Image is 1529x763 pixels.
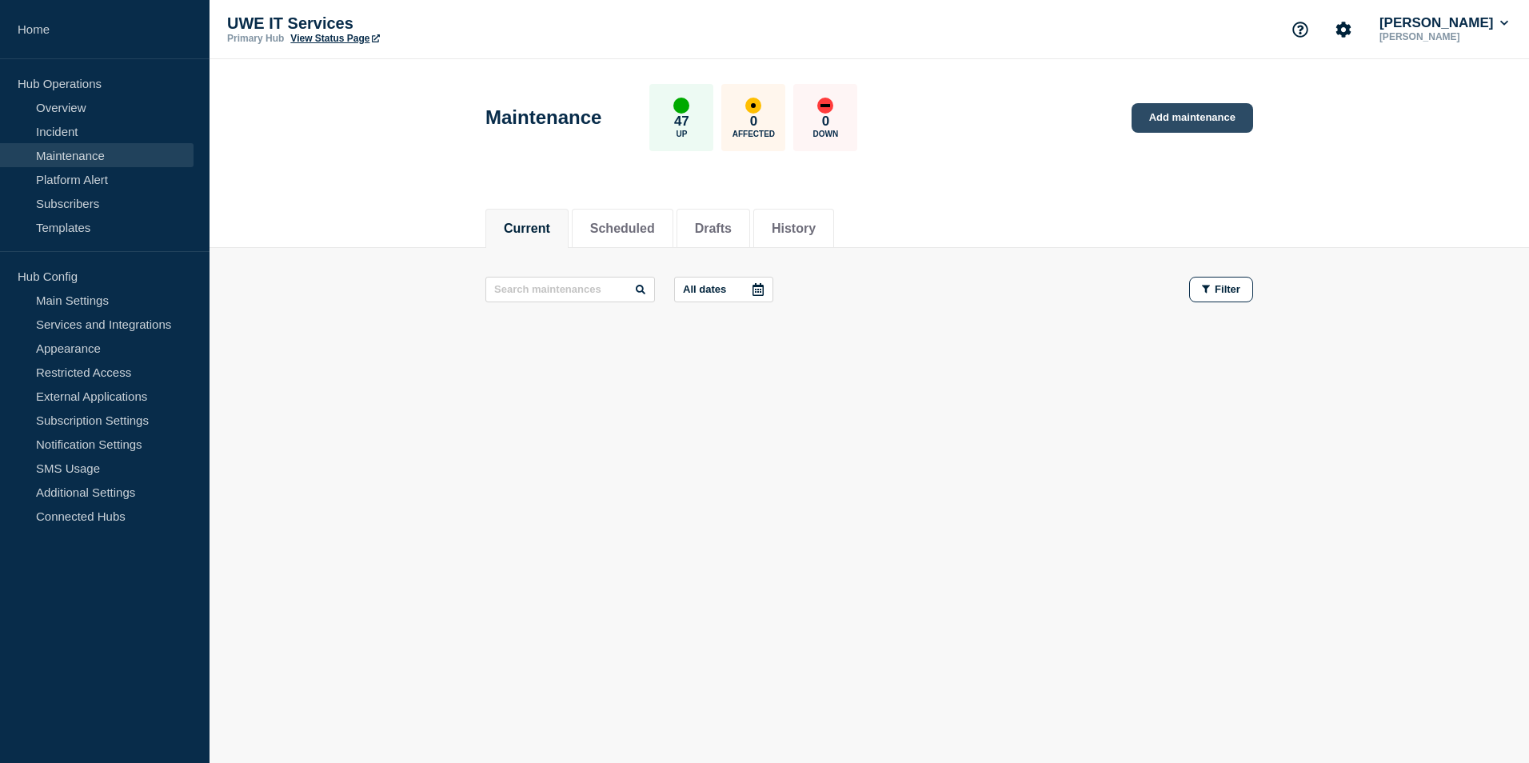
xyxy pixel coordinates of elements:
[1132,103,1253,133] a: Add maintenance
[673,98,689,114] div: up
[676,130,687,138] p: Up
[813,130,839,138] p: Down
[485,106,601,129] h1: Maintenance
[590,222,655,236] button: Scheduled
[674,114,689,130] p: 47
[750,114,757,130] p: 0
[745,98,761,114] div: affected
[1327,13,1360,46] button: Account settings
[227,33,284,44] p: Primary Hub
[485,277,655,302] input: Search maintenances
[1376,15,1511,31] button: [PERSON_NAME]
[772,222,816,236] button: History
[733,130,775,138] p: Affected
[1189,277,1253,302] button: Filter
[817,98,833,114] div: down
[504,222,550,236] button: Current
[1376,31,1511,42] p: [PERSON_NAME]
[1215,283,1240,295] span: Filter
[674,277,773,302] button: All dates
[683,283,726,295] p: All dates
[1283,13,1317,46] button: Support
[227,14,547,33] p: UWE IT Services
[695,222,732,236] button: Drafts
[822,114,829,130] p: 0
[290,33,379,44] a: View Status Page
